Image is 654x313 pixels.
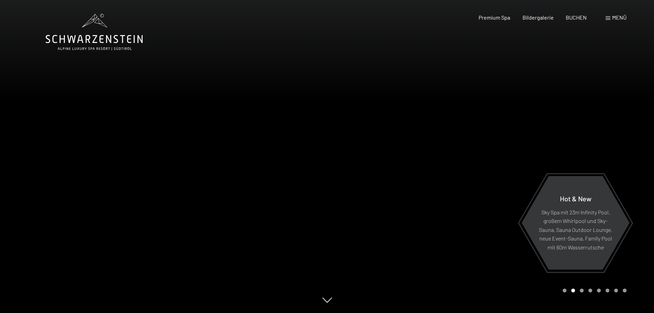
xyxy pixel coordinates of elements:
[597,289,601,292] div: Carousel Page 5
[580,289,584,292] div: Carousel Page 3
[538,208,613,251] p: Sky Spa mit 23m Infinity Pool, großem Whirlpool und Sky-Sauna, Sauna Outdoor Lounge, neue Event-S...
[606,289,609,292] div: Carousel Page 6
[479,14,510,21] a: Premium Spa
[612,14,627,21] span: Menü
[560,194,592,202] span: Hot & New
[623,289,627,292] div: Carousel Page 8
[523,14,554,21] a: Bildergalerie
[521,176,630,270] a: Hot & New Sky Spa mit 23m Infinity Pool, großem Whirlpool und Sky-Sauna, Sauna Outdoor Lounge, ne...
[571,289,575,292] div: Carousel Page 2 (Current Slide)
[563,289,566,292] div: Carousel Page 1
[614,289,618,292] div: Carousel Page 7
[560,289,627,292] div: Carousel Pagination
[588,289,592,292] div: Carousel Page 4
[566,14,587,21] a: BUCHEN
